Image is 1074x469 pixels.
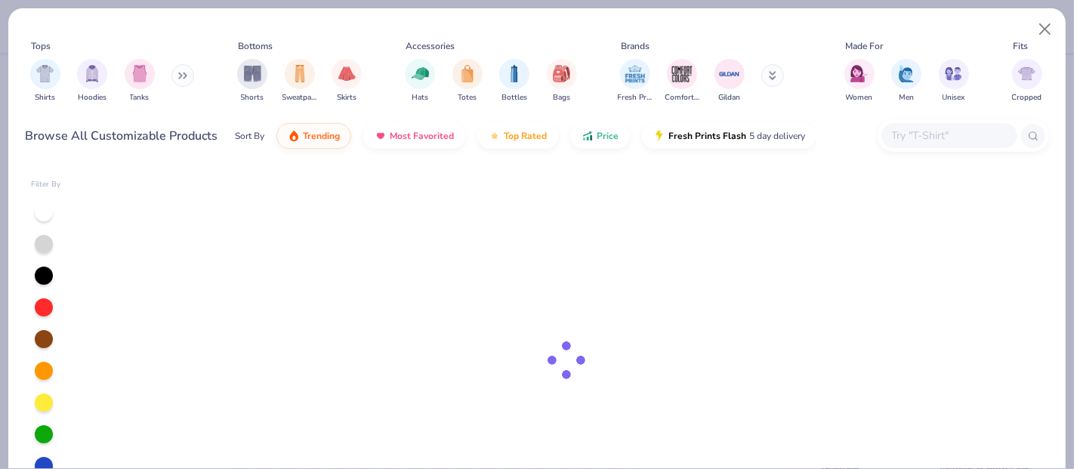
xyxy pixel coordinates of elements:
[332,59,362,103] button: filter button
[898,65,915,82] img: Men Image
[282,59,317,103] button: filter button
[618,92,653,103] span: Fresh Prints
[235,129,264,143] div: Sort By
[553,92,570,103] span: Bags
[337,92,356,103] span: Skirts
[844,59,875,103] button: filter button
[665,92,699,103] span: Comfort Colors
[452,59,483,103] button: filter button
[714,59,745,103] div: filter for Gildan
[547,59,577,103] div: filter for Bags
[553,65,569,82] img: Bags Image
[241,92,264,103] span: Shorts
[390,130,454,142] span: Most Favorited
[1018,65,1035,82] img: Cropped Image
[845,39,883,53] div: Made For
[36,65,54,82] img: Shirts Image
[846,92,873,103] span: Women
[618,59,653,103] div: filter for Fresh Prints
[890,127,1007,144] input: Try "T-Shirt"
[282,92,317,103] span: Sweatpants
[303,130,340,142] span: Trending
[77,59,107,103] button: filter button
[668,130,746,142] span: Fresh Prints Flash
[125,59,155,103] div: filter for Tanks
[891,59,921,103] button: filter button
[35,92,55,103] span: Shirts
[671,63,693,85] img: Comfort Colors Image
[84,65,100,82] img: Hoodies Image
[718,92,740,103] span: Gildan
[131,65,148,82] img: Tanks Image
[237,59,267,103] div: filter for Shorts
[405,59,435,103] button: filter button
[31,179,61,190] div: Filter By
[547,59,577,103] button: filter button
[499,59,529,103] button: filter button
[943,92,965,103] span: Unisex
[665,59,699,103] button: filter button
[26,127,218,145] div: Browse All Customizable Products
[506,65,523,82] img: Bottles Image
[714,59,745,103] button: filter button
[624,63,647,85] img: Fresh Prints Image
[77,59,107,103] div: filter for Hoodies
[939,59,969,103] div: filter for Unisex
[375,130,387,142] img: most_fav.gif
[412,65,429,82] img: Hats Image
[30,59,60,103] button: filter button
[459,65,476,82] img: Totes Image
[499,59,529,103] div: filter for Bottles
[30,59,60,103] div: filter for Shirts
[78,92,106,103] span: Hoodies
[458,92,477,103] span: Totes
[244,65,261,82] img: Shorts Image
[130,92,150,103] span: Tanks
[1012,59,1042,103] div: filter for Cropped
[850,65,868,82] img: Women Image
[452,59,483,103] div: filter for Totes
[237,59,267,103] button: filter button
[653,130,665,142] img: flash.gif
[504,130,547,142] span: Top Rated
[406,39,455,53] div: Accessories
[338,65,356,82] img: Skirts Image
[621,39,650,53] div: Brands
[945,65,962,82] img: Unisex Image
[276,123,351,149] button: Trending
[363,123,465,149] button: Most Favorited
[939,59,969,103] button: filter button
[1013,39,1028,53] div: Fits
[891,59,921,103] div: filter for Men
[899,92,914,103] span: Men
[597,130,619,142] span: Price
[749,128,805,145] span: 5 day delivery
[239,39,273,53] div: Bottoms
[31,39,51,53] div: Tops
[642,123,816,149] button: Fresh Prints Flash5 day delivery
[1012,92,1042,103] span: Cropped
[502,92,527,103] span: Bottles
[292,65,308,82] img: Sweatpants Image
[844,59,875,103] div: filter for Women
[288,130,300,142] img: trending.gif
[489,130,501,142] img: TopRated.gif
[665,59,699,103] div: filter for Comfort Colors
[282,59,317,103] div: filter for Sweatpants
[718,63,741,85] img: Gildan Image
[405,59,435,103] div: filter for Hats
[125,59,155,103] button: filter button
[1031,15,1060,44] button: Close
[570,123,630,149] button: Price
[332,59,362,103] div: filter for Skirts
[618,59,653,103] button: filter button
[412,92,428,103] span: Hats
[1012,59,1042,103] button: filter button
[477,123,558,149] button: Top Rated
